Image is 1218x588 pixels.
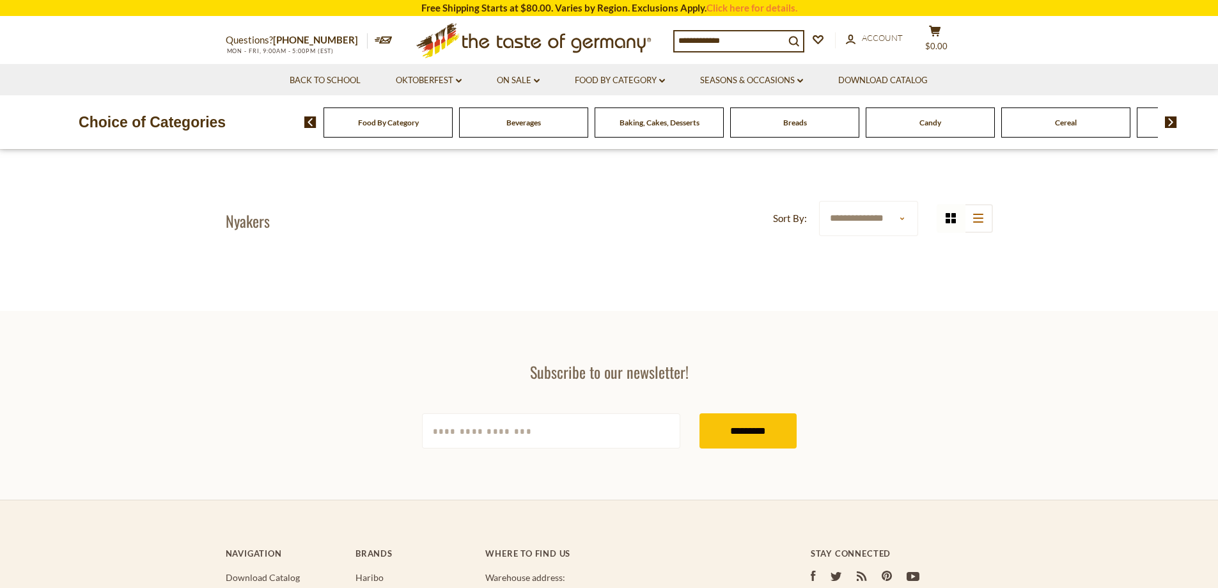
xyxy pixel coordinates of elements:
[396,74,462,88] a: Oktoberfest
[811,548,993,559] h4: Stay Connected
[506,118,541,127] a: Beverages
[226,32,368,49] p: Questions?
[226,548,343,559] h4: Navigation
[304,116,316,128] img: previous arrow
[620,118,699,127] a: Baking, Cakes, Desserts
[700,74,803,88] a: Seasons & Occasions
[226,572,300,583] a: Download Catalog
[497,74,540,88] a: On Sale
[838,74,928,88] a: Download Catalog
[358,118,419,127] a: Food By Category
[1165,116,1177,128] img: next arrow
[862,33,903,43] span: Account
[290,74,361,88] a: Back to School
[355,572,384,583] a: Haribo
[846,31,903,45] a: Account
[773,211,807,226] label: Sort By:
[273,34,358,45] a: [PHONE_NUMBER]
[1055,118,1077,127] a: Cereal
[422,362,797,381] h3: Subscribe to our newsletter!
[919,118,941,127] a: Candy
[355,548,472,559] h4: Brands
[485,548,759,559] h4: Where to find us
[707,2,797,13] a: Click here for details.
[226,47,334,54] span: MON - FRI, 9:00AM - 5:00PM (EST)
[575,74,665,88] a: Food By Category
[783,118,807,127] a: Breads
[925,41,948,51] span: $0.00
[226,211,270,230] h1: Nyakers
[916,25,955,57] button: $0.00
